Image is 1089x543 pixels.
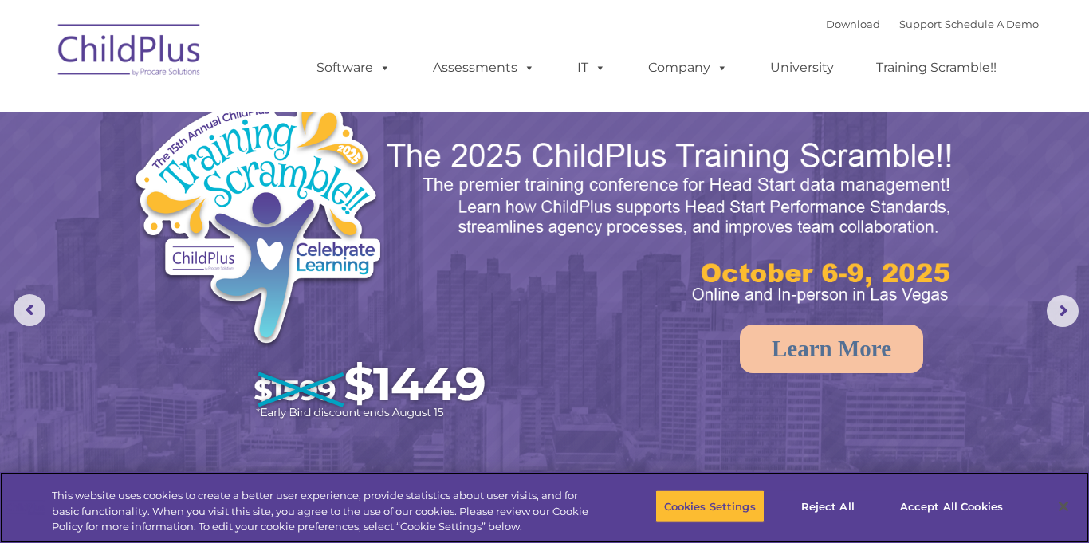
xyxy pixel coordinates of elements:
a: Learn More [740,325,923,373]
a: University [754,52,850,84]
div: This website uses cookies to create a better user experience, provide statistics about user visit... [52,488,599,535]
button: Cookies Settings [655,490,765,523]
a: Company [632,52,744,84]
a: Software [301,52,407,84]
font: | [826,18,1039,30]
a: Assessments [417,52,551,84]
a: Support [899,18,942,30]
button: Reject All [778,490,878,523]
a: Training Scramble!! [860,52,1012,84]
button: Accept All Cookies [891,490,1012,523]
a: Download [826,18,880,30]
a: Schedule A Demo [945,18,1039,30]
button: Close [1046,489,1081,524]
img: ChildPlus by Procare Solutions [50,13,210,92]
a: IT [561,52,622,84]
